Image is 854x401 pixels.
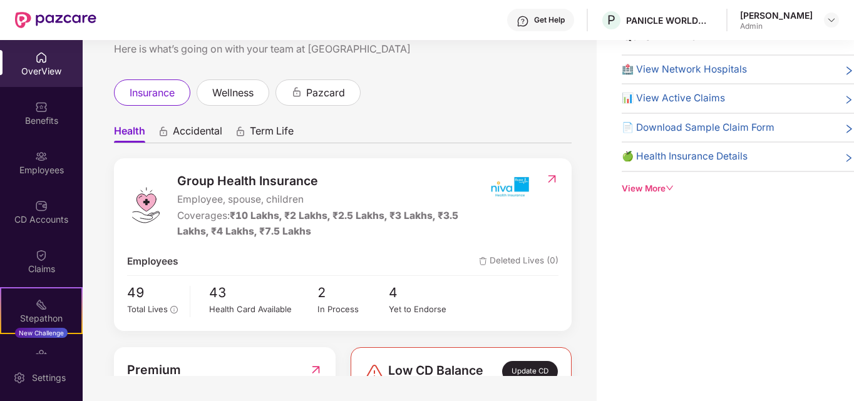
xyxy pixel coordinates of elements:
[479,254,558,269] span: Deleted Lives (0)
[127,360,181,380] span: Premium
[306,85,345,101] span: pazcard
[35,150,48,163] img: svg+xml;base64,PHN2ZyBpZD0iRW1wbG95ZWVzIiB4bWxucz0iaHR0cDovL3d3dy53My5vcmcvMjAwMC9zdmciIHdpZHRoPS...
[486,171,533,203] img: insurerIcon
[177,171,486,191] span: Group Health Insurance
[844,151,854,164] span: right
[114,124,145,143] span: Health
[127,304,168,314] span: Total Lives
[212,85,254,101] span: wellness
[28,372,69,384] div: Settings
[209,303,317,316] div: Health Card Available
[209,282,317,303] span: 43
[740,9,813,21] div: [PERSON_NAME]
[170,306,178,313] span: info-circle
[622,149,748,164] span: 🍏 Health Insurance Details
[364,362,384,382] img: svg+xml;base64,PHN2ZyBpZD0iRGFuZ2VyLTMyeDMyIiB4bWxucz0iaHR0cDovL3d3dy53My5vcmcvMjAwMC9zdmciIHdpZH...
[309,360,322,380] img: RedirectIcon
[317,282,389,303] span: 2
[177,208,486,239] div: Coverages:
[826,15,836,25] img: svg+xml;base64,PHN2ZyBpZD0iRHJvcGRvd24tMzJ4MzIiIHhtbG5zPSJodHRwOi8vd3d3LnczLm9yZy8yMDAwL3N2ZyIgd2...
[35,101,48,113] img: svg+xml;base64,PHN2ZyBpZD0iQmVuZWZpdHMiIHhtbG5zPSJodHRwOi8vd3d3LnczLm9yZy8yMDAwL3N2ZyIgd2lkdGg9Ij...
[35,348,48,360] img: svg+xml;base64,PHN2ZyBpZD0iRW5kb3JzZW1lbnRzIiB4bWxucz0iaHR0cDovL3d3dy53My5vcmcvMjAwMC9zdmciIHdpZH...
[127,186,165,224] img: logo
[545,173,558,185] img: RedirectIcon
[127,282,181,303] span: 49
[389,282,461,303] span: 4
[622,91,725,106] span: 📊 View Active Claims
[15,12,96,28] img: New Pazcare Logo
[130,85,175,101] span: insurance
[250,124,294,143] span: Term Life
[35,298,48,311] img: svg+xml;base64,PHN2ZyB4bWxucz0iaHR0cDovL3d3dy53My5vcmcvMjAwMC9zdmciIHdpZHRoPSIyMSIgaGVpZ2h0PSIyMC...
[13,372,26,384] img: svg+xml;base64,PHN2ZyBpZD0iU2V0dGluZy0yMHgyMCIgeG1sbnM9Imh0dHA6Ly93d3cudzMub3JnLzIwMDAvc3ZnIiB3aW...
[622,120,774,135] span: 📄 Download Sample Claim Form
[35,249,48,261] img: svg+xml;base64,PHN2ZyBpZD0iQ2xhaW0iIHhtbG5zPSJodHRwOi8vd3d3LnczLm9yZy8yMDAwL3N2ZyIgd2lkdGg9IjIwIi...
[317,303,389,316] div: In Process
[127,254,178,269] span: Employees
[666,184,674,193] span: down
[177,192,486,207] span: Employee, spouse, children
[389,303,461,316] div: Yet to Endorse
[173,124,222,143] span: Accidental
[479,257,487,265] img: deleteIcon
[844,93,854,106] span: right
[388,361,483,382] span: Low CD Balance
[626,14,714,26] div: PANICLE WORLDWIDE PRIVATE LIMITED
[844,64,854,77] span: right
[517,15,529,28] img: svg+xml;base64,PHN2ZyBpZD0iSGVscC0zMngzMiIgeG1sbnM9Imh0dHA6Ly93d3cudzMub3JnLzIwMDAvc3ZnIiB3aWR0aD...
[158,126,169,137] div: animation
[1,312,81,325] div: Stepathon
[291,86,302,98] div: animation
[622,62,747,77] span: 🏥 View Network Hospitals
[502,361,558,382] div: Update CD
[740,21,813,31] div: Admin
[534,15,565,25] div: Get Help
[114,41,572,57] div: Here is what’s going on with your team at [GEOGRAPHIC_DATA]
[844,123,854,135] span: right
[622,182,854,195] div: View More
[15,328,68,338] div: New Challenge
[35,51,48,64] img: svg+xml;base64,PHN2ZyBpZD0iSG9tZSIgeG1sbnM9Imh0dHA6Ly93d3cudzMub3JnLzIwMDAvc3ZnIiB3aWR0aD0iMjAiIG...
[177,210,458,236] span: ₹10 Lakhs, ₹2 Lakhs, ₹2.5 Lakhs, ₹3 Lakhs, ₹3.5 Lakhs, ₹4 Lakhs, ₹7.5 Lakhs
[607,13,615,28] span: P
[235,126,246,137] div: animation
[35,200,48,212] img: svg+xml;base64,PHN2ZyBpZD0iQ0RfQWNjb3VudHMiIGRhdGEtbmFtZT0iQ0QgQWNjb3VudHMiIHhtbG5zPSJodHRwOi8vd3...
